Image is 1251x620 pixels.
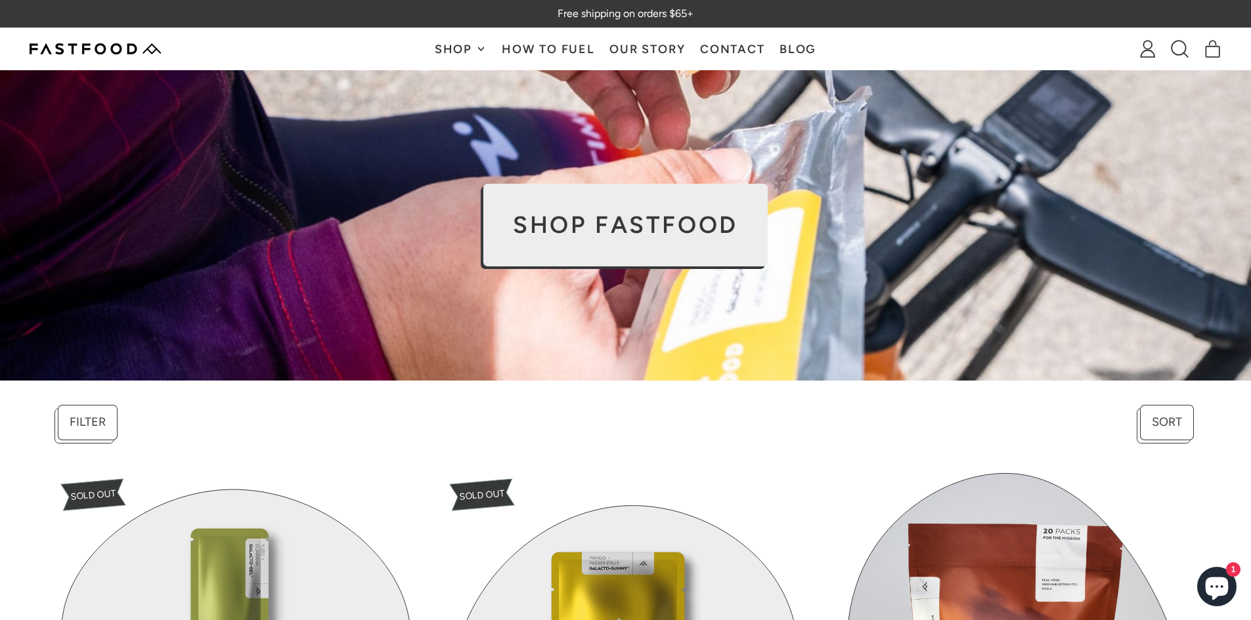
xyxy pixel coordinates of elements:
[1193,567,1240,610] inbox-online-store-chat: Shopify online store chat
[30,43,161,54] img: Fastfood
[602,28,693,70] a: Our Story
[427,28,494,70] button: Shop
[58,405,118,440] button: Filter
[435,43,475,55] span: Shop
[772,28,824,70] a: Blog
[693,28,772,70] a: Contact
[513,213,738,237] h2: SHOP FASTFOOD
[494,28,602,70] a: How To Fuel
[1140,405,1194,440] button: Sort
